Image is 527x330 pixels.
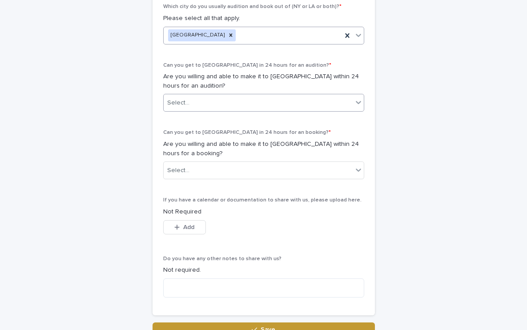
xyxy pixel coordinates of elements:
[168,29,226,41] div: [GEOGRAPHIC_DATA]
[163,207,364,217] p: Not Required
[163,197,362,203] span: If you have a calendar or documentation to share with us, please upload here.
[163,220,206,234] button: Add
[163,63,331,68] span: Can you get to [GEOGRAPHIC_DATA] in 24 hours for an audition?
[163,14,364,23] p: Please select all that apply.
[167,98,189,108] div: Select...
[163,140,364,158] p: Are you willing and able to make it to [GEOGRAPHIC_DATA] within 24 hours for a booking?
[163,4,342,9] span: Which city do you usually audition and book out of (NY or LA or both)?
[163,130,331,135] span: Can you get to [GEOGRAPHIC_DATA] in 24 hours for an booking?
[183,224,194,230] span: Add
[163,256,282,262] span: Do you have any other notes to share with us?
[163,266,364,275] p: Not required.
[167,166,189,175] div: Select...
[163,72,364,91] p: Are you willing and able to make it to [GEOGRAPHIC_DATA] within 24 hours for an audition?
